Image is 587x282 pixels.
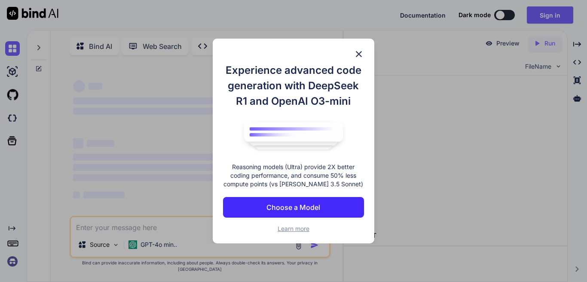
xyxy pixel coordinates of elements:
h1: Experience advanced code generation with DeepSeek R1 and OpenAI O3-mini [223,63,364,109]
span: Learn more [278,225,309,232]
img: close [354,49,364,59]
p: Choose a Model [266,202,320,212]
img: bind logo [238,118,349,155]
p: Reasoning models (Ultra) provide 2X better coding performance, and consume 50% less compute point... [223,163,364,188]
button: Choose a Model [223,197,364,218]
